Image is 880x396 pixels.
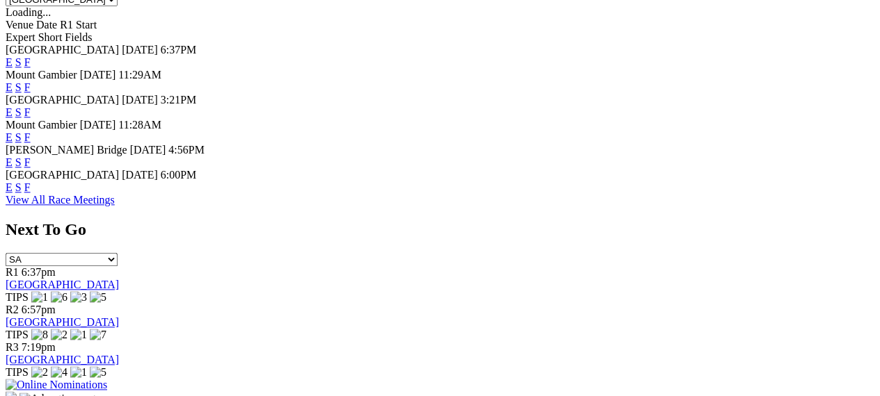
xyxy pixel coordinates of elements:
[6,106,13,118] a: E
[90,366,106,379] img: 5
[15,106,22,118] a: S
[70,291,87,304] img: 3
[38,31,63,43] span: Short
[51,366,67,379] img: 4
[24,81,31,93] a: F
[70,329,87,341] img: 1
[6,6,51,18] span: Loading...
[6,169,119,181] span: [GEOGRAPHIC_DATA]
[24,156,31,168] a: F
[24,106,31,118] a: F
[31,291,48,304] img: 1
[80,119,116,131] span: [DATE]
[24,181,31,193] a: F
[65,31,92,43] span: Fields
[6,329,29,340] span: TIPS
[6,44,119,56] span: [GEOGRAPHIC_DATA]
[6,119,77,131] span: Mount Gambier
[6,131,13,143] a: E
[122,169,158,181] span: [DATE]
[90,329,106,341] img: 7
[6,69,77,81] span: Mount Gambier
[6,379,107,391] img: Online Nominations
[22,266,56,278] span: 6:37pm
[36,19,57,31] span: Date
[51,291,67,304] img: 6
[80,69,116,81] span: [DATE]
[161,94,197,106] span: 3:21PM
[6,31,35,43] span: Expert
[22,341,56,353] span: 7:19pm
[6,81,13,93] a: E
[15,56,22,68] a: S
[6,19,33,31] span: Venue
[168,144,205,156] span: 4:56PM
[118,69,161,81] span: 11:29AM
[6,279,119,290] a: [GEOGRAPHIC_DATA]
[15,156,22,168] a: S
[15,181,22,193] a: S
[6,341,19,353] span: R3
[15,81,22,93] a: S
[6,181,13,193] a: E
[60,19,97,31] span: R1 Start
[122,94,158,106] span: [DATE]
[130,144,166,156] span: [DATE]
[6,220,874,239] h2: Next To Go
[122,44,158,56] span: [DATE]
[6,194,115,206] a: View All Race Meetings
[6,94,119,106] span: [GEOGRAPHIC_DATA]
[22,304,56,315] span: 6:57pm
[51,329,67,341] img: 2
[6,291,29,303] span: TIPS
[118,119,161,131] span: 11:28AM
[6,56,13,68] a: E
[6,354,119,365] a: [GEOGRAPHIC_DATA]
[6,316,119,328] a: [GEOGRAPHIC_DATA]
[24,131,31,143] a: F
[70,366,87,379] img: 1
[161,169,197,181] span: 6:00PM
[6,304,19,315] span: R2
[6,144,127,156] span: [PERSON_NAME] Bridge
[15,131,22,143] a: S
[90,291,106,304] img: 5
[6,266,19,278] span: R1
[161,44,197,56] span: 6:37PM
[6,156,13,168] a: E
[6,366,29,378] span: TIPS
[31,329,48,341] img: 8
[31,366,48,379] img: 2
[24,56,31,68] a: F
